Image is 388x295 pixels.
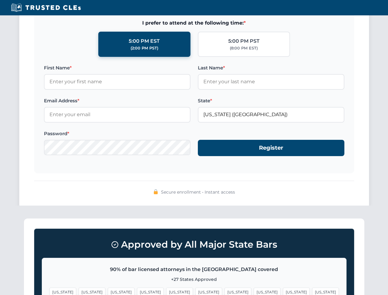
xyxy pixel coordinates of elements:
[129,37,160,45] div: 5:00 PM EST
[49,265,339,273] p: 90% of bar licensed attorneys in the [GEOGRAPHIC_DATA] covered
[153,189,158,194] img: 🔒
[230,45,258,51] div: (8:00 PM EST)
[198,74,344,89] input: Enter your last name
[198,140,344,156] button: Register
[44,107,190,122] input: Enter your email
[44,97,190,104] label: Email Address
[44,130,190,137] label: Password
[131,45,158,51] div: (2:00 PM PST)
[198,107,344,122] input: Florida (FL)
[44,19,344,27] span: I prefer to attend at the following time:
[198,97,344,104] label: State
[228,37,260,45] div: 5:00 PM PST
[198,64,344,72] label: Last Name
[9,3,83,12] img: Trusted CLEs
[42,236,347,253] h3: Approved by All Major State Bars
[44,64,190,72] label: First Name
[44,74,190,89] input: Enter your first name
[49,276,339,283] p: +27 States Approved
[161,189,235,195] span: Secure enrollment • Instant access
